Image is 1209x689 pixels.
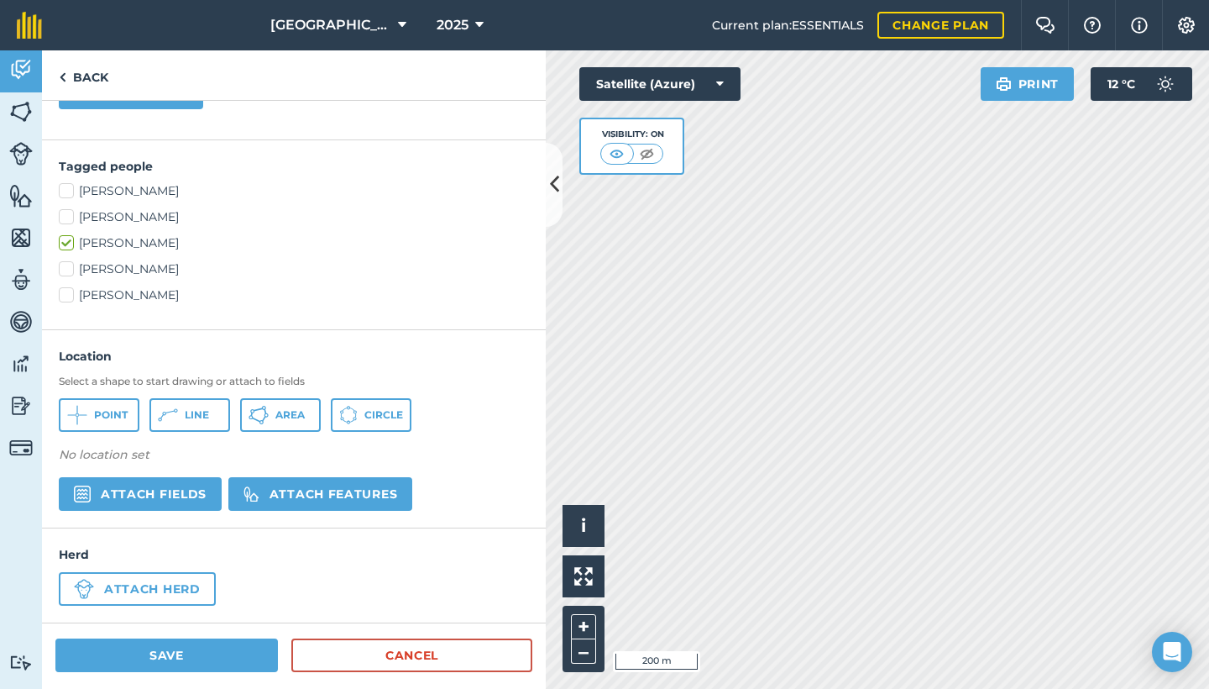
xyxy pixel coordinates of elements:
[9,393,33,418] img: svg+xml;base64,PD94bWwgdmVyc2lvbj0iMS4wIiBlbmNvZGluZz0idXRmLTgiPz4KPCEtLSBHZW5lcmF0b3I6IEFkb2JlIE...
[981,67,1075,101] button: Print
[59,477,222,511] button: Attach fields
[1131,15,1148,35] img: svg+xml;base64,PHN2ZyB4bWxucz0iaHR0cDovL3d3dy53My5vcmcvMjAwMC9zdmciIHdpZHRoPSIxNyIgaGVpZ2h0PSIxNy...
[1091,67,1192,101] button: 12 °C
[42,50,125,100] a: Back
[9,142,33,166] img: svg+xml;base64,PD94bWwgdmVyc2lvbj0iMS4wIiBlbmNvZGluZz0idXRmLTgiPz4KPCEtLSBHZW5lcmF0b3I6IEFkb2JlIE...
[94,408,128,422] span: Point
[9,436,33,460] img: svg+xml;base64,PD94bWwgdmVyc2lvbj0iMS4wIiBlbmNvZGluZz0idXRmLTgiPz4KPCEtLSBHZW5lcmF0b3I6IEFkb2JlIE...
[59,234,529,252] label: [PERSON_NAME]
[579,67,741,101] button: Satellite (Azure)
[606,145,627,162] img: svg+xml;base64,PHN2ZyB4bWxucz0iaHR0cDovL3d3dy53My5vcmcvMjAwMC9zdmciIHdpZHRoPSI1MCIgaGVpZ2h0PSI0MC...
[59,398,139,432] button: Point
[877,12,1004,39] a: Change plan
[331,398,411,432] button: Circle
[59,67,66,87] img: svg+xml;base64,PHN2ZyB4bWxucz0iaHR0cDovL3d3dy53My5vcmcvMjAwMC9zdmciIHdpZHRoPSI5IiBoZWlnaHQ9IjI0Ii...
[291,639,532,672] a: Cancel
[59,572,216,606] button: Attach herd
[59,447,149,462] em: No location set
[270,15,391,35] span: [GEOGRAPHIC_DATA]
[59,157,529,176] h4: Tagged people
[1107,67,1135,101] span: 12 ° C
[59,208,529,226] label: [PERSON_NAME]
[1176,17,1196,34] img: A cog icon
[185,408,209,422] span: Line
[1152,632,1192,672] div: Open Intercom Messenger
[600,128,664,141] div: Visibility: On
[275,408,305,422] span: Area
[437,15,468,35] span: 2025
[636,145,657,162] img: svg+xml;base64,PHN2ZyB4bWxucz0iaHR0cDovL3d3dy53My5vcmcvMjAwMC9zdmciIHdpZHRoPSI1MCIgaGVpZ2h0PSI0MC...
[571,614,596,639] button: +
[228,477,412,511] button: Attach features
[1082,17,1102,34] img: A question mark icon
[574,567,593,586] img: Four arrows, one pointing top left, one top right, one bottom right and the last bottom left
[9,309,33,334] img: svg+xml;base64,PD94bWwgdmVyc2lvbj0iMS4wIiBlbmNvZGluZz0idXRmLTgiPz4KPCEtLSBHZW5lcmF0b3I6IEFkb2JlIE...
[240,398,321,432] button: Area
[59,287,529,304] label: [PERSON_NAME]
[712,16,864,34] span: Current plan : ESSENTIALS
[149,398,230,432] button: Line
[571,639,596,664] button: –
[1149,67,1182,101] img: svg+xml;base64,PD94bWwgdmVyc2lvbj0iMS4wIiBlbmNvZGluZz0idXRmLTgiPz4KPCEtLSBHZW5lcmF0b3I6IEFkb2JlIE...
[59,347,529,366] h4: Location
[74,486,91,502] img: svg+xml,%3c
[59,182,529,200] label: [PERSON_NAME]
[59,545,529,564] h4: Herd
[17,12,42,39] img: fieldmargin Logo
[59,260,529,278] label: [PERSON_NAME]
[563,505,604,547] button: i
[9,99,33,124] img: svg+xml;base64,PHN2ZyB4bWxucz0iaHR0cDovL3d3dy53My5vcmcvMjAwMC9zdmciIHdpZHRoPSI1NiIgaGVpZ2h0PSI2MC...
[9,655,33,671] img: svg+xml;base64,PD94bWwgdmVyc2lvbj0iMS4wIiBlbmNvZGluZz0idXRmLTgiPz4KPCEtLSBHZW5lcmF0b3I6IEFkb2JlIE...
[74,579,94,599] img: svg+xml;base64,PD94bWwgdmVyc2lvbj0iMS4wIiBlbmNvZGluZz0idXRmLTgiPz4KPCEtLSBHZW5lcmF0b3I6IEFkb2JlIE...
[996,74,1012,94] img: svg+xml;base64,PHN2ZyB4bWxucz0iaHR0cDovL3d3dy53My5vcmcvMjAwMC9zdmciIHdpZHRoPSIxOSIgaGVpZ2h0PSIyNC...
[9,183,33,208] img: svg+xml;base64,PHN2ZyB4bWxucz0iaHR0cDovL3d3dy53My5vcmcvMjAwMC9zdmciIHdpZHRoPSI1NiIgaGVpZ2h0PSI2MC...
[364,408,403,422] span: Circle
[9,225,33,250] img: svg+xml;base64,PHN2ZyB4bWxucz0iaHR0cDovL3d3dy53My5vcmcvMjAwMC9zdmciIHdpZHRoPSI1NiIgaGVpZ2h0PSI2MC...
[243,486,259,502] img: svg%3e
[581,515,586,536] span: i
[59,375,529,388] h3: Select a shape to start drawing or attach to fields
[9,351,33,376] img: svg+xml;base64,PD94bWwgdmVyc2lvbj0iMS4wIiBlbmNvZGluZz0idXRmLTgiPz4KPCEtLSBHZW5lcmF0b3I6IEFkb2JlIE...
[9,267,33,292] img: svg+xml;base64,PD94bWwgdmVyc2lvbj0iMS4wIiBlbmNvZGluZz0idXRmLTgiPz4KPCEtLSBHZW5lcmF0b3I6IEFkb2JlIE...
[9,57,33,82] img: svg+xml;base64,PD94bWwgdmVyc2lvbj0iMS4wIiBlbmNvZGluZz0idXRmLTgiPz4KPCEtLSBHZW5lcmF0b3I6IEFkb2JlIE...
[55,639,278,672] button: Save
[1035,17,1055,34] img: Two speech bubbles overlapping with the left bubble in the forefront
